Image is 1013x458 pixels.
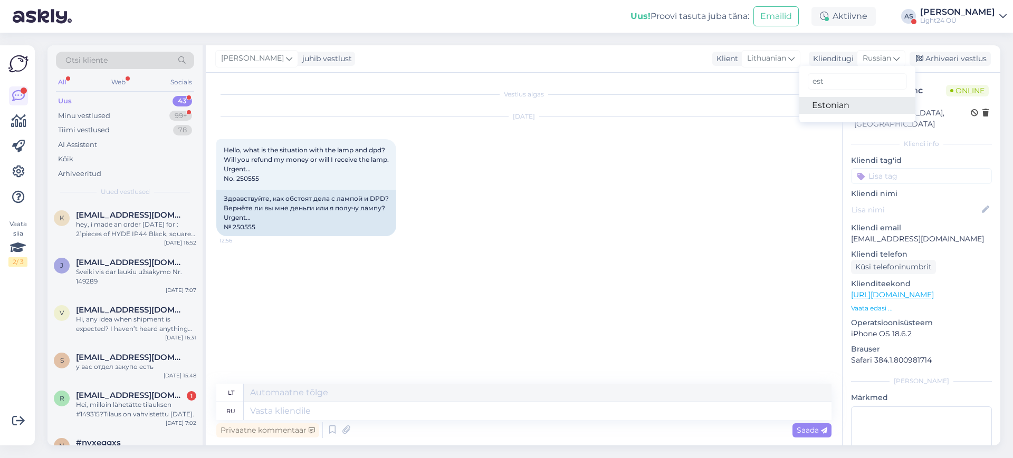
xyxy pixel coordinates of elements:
button: Emailid [753,6,799,26]
div: 1 [187,391,196,401]
span: s [60,356,64,364]
div: Kõik [58,154,73,164]
div: Klienditugi [809,53,854,64]
div: Arhiveeritud [58,169,101,179]
div: [DATE] 7:07 [166,286,196,294]
div: Privaatne kommentaar [216,423,319,437]
div: hey, i made an order [DATE] for : 21pieces of HYDE IP44 Black, square lamps We opened the package... [76,220,196,239]
span: Otsi kliente [65,55,108,66]
div: Kliendi info [851,139,992,149]
div: Uus [58,96,72,106]
div: Aktiivne [811,7,876,26]
p: Operatsioonisüsteem [851,317,992,328]
input: Kirjuta, millist tag'i otsid [808,73,907,90]
div: [DATE] [216,112,832,121]
div: Klient [712,53,738,64]
span: vanheiningenruud@gmail.com [76,305,186,315]
p: Kliendi tag'id [851,155,992,166]
span: kuninkaantie752@gmail.com [76,210,186,220]
div: Tiimi vestlused [58,125,110,135]
div: AS [901,9,916,24]
div: Sveiki vis dar laukiu užsakymo Nr. 149289 [76,267,196,286]
span: k [60,214,64,222]
span: justmisius@gmail.com [76,258,186,267]
p: Kliendi telefon [851,249,992,260]
div: Hi, any idea when shipment is expected? I haven’t heard anything yet. Commande n°149638] ([DATE])... [76,315,196,334]
a: Estonian [799,97,915,114]
div: AI Assistent [58,140,97,150]
img: Askly Logo [8,54,28,74]
p: Kliendi email [851,222,992,233]
div: Hei, milloin lähetätte tilauksen #149315?Tilaus on vahvistettu [DATE]. [76,400,196,419]
span: v [60,309,64,317]
div: juhib vestlust [298,53,352,64]
span: Uued vestlused [101,187,150,197]
p: Kliendi nimi [851,188,992,199]
b: Uus! [630,11,651,21]
div: Proovi tasuta juba täna: [630,10,749,23]
div: [DATE] 16:31 [165,334,196,342]
div: [PERSON_NAME] [851,376,992,386]
div: 2 / 3 [8,257,27,267]
div: Vestlus algas [216,90,832,99]
div: Socials [168,75,194,89]
p: iPhone OS 18.6.2 [851,328,992,339]
input: Lisa tag [851,168,992,184]
p: Brauser [851,344,992,355]
div: [DATE] 15:48 [164,372,196,379]
div: [DATE] 7:02 [166,419,196,427]
p: Klienditeekond [851,278,992,289]
div: Web [109,75,128,89]
span: shahzoda@ovivoelektrik.com.tr [76,353,186,362]
div: [PERSON_NAME] [920,8,995,16]
span: r [60,394,64,402]
span: Lithuanian [747,53,786,64]
div: Vaata siia [8,219,27,267]
a: [URL][DOMAIN_NAME] [851,290,934,299]
span: Hello, what is the situation with the lamp and dpd? Will you refund my money or will I receive th... [224,146,389,182]
div: All [56,75,68,89]
div: 43 [173,96,192,106]
span: 12:56 [219,237,259,245]
p: Vaata edasi ... [851,304,992,313]
div: 78 [173,125,192,135]
span: Online [946,85,989,96]
div: Здравствуйте, как обстоят дела с лампой и DPD? Вернёте ли вы мне деньги или я получу лампу? Urgen... [216,190,396,236]
a: [PERSON_NAME]Light24 OÜ [920,8,1007,25]
p: Märkmed [851,392,992,403]
div: Light24 OÜ [920,16,995,25]
div: lt [228,384,234,402]
span: #nyxeggxs [76,438,121,447]
p: Safari 384.1.800981714 [851,355,992,366]
span: Saada [797,425,827,435]
div: [DATE] 16:52 [164,239,196,247]
div: 99+ [169,111,192,121]
div: Arhiveeri vestlus [910,52,991,66]
div: Küsi telefoninumbrit [851,260,936,274]
div: Minu vestlused [58,111,110,121]
p: [EMAIL_ADDRESS][DOMAIN_NAME] [851,233,992,245]
div: ru [226,402,235,420]
span: n [59,442,64,450]
span: [PERSON_NAME] [221,53,284,64]
span: j [60,261,63,269]
span: Russian [863,53,891,64]
div: у вас отдел закупо есть [76,362,196,372]
input: Lisa nimi [852,204,980,216]
span: ritvaleinonen@hotmail.com [76,391,186,400]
